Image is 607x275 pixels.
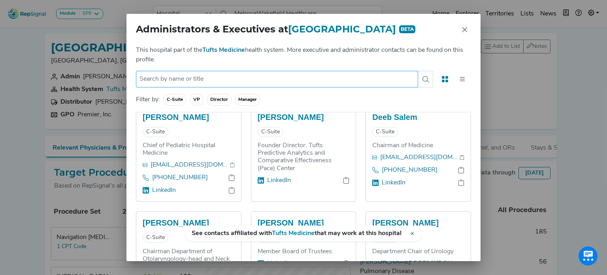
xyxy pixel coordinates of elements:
[136,24,415,35] h2: Administrators & Executives at
[272,230,315,237] span: Tufts Medicine
[152,186,176,195] a: LinkedIn
[258,112,350,122] h5: [PERSON_NAME]
[372,248,464,256] h6: Department Chair of Urology
[380,259,460,268] a: [EMAIL_ADDRESS][DOMAIN_NAME]
[372,112,464,122] h5: Deeb Salem
[372,218,464,228] h5: [PERSON_NAME]
[267,259,291,268] a: LinkedIn
[192,229,402,238] span: See contacts affiliated with that may work at this hospital
[382,178,405,188] a: LinkedIn
[136,95,160,104] label: Filter by:
[136,46,468,64] p: This hospital part of the health system. More executive and administrator contacts can be found o...
[258,127,283,137] span: C-Suite
[382,165,437,175] a: [PHONE_NUMBER]
[258,248,350,256] h6: Member Board of Trustees
[235,94,260,106] span: Manager
[202,47,245,53] a: Tufts Medicine
[151,160,230,170] a: [EMAIL_ADDRESS][DOMAIN_NAME]
[288,23,396,35] span: [GEOGRAPHIC_DATA]
[267,176,291,185] a: LinkedIn
[163,94,187,106] span: C-Suite
[258,218,350,228] h5: [PERSON_NAME]
[372,142,464,150] h6: Chairman of Medicine
[258,142,350,173] h6: Founder Director, Tufts Predictive Analytics and Comparative Effectiveness (Pace) Center
[152,173,208,182] a: [PHONE_NUMBER]
[143,127,168,137] span: C-Suite
[399,25,415,33] span: BETA
[143,233,168,243] span: C-Suite
[190,94,204,106] span: VP
[458,23,471,36] button: Close
[372,127,398,137] span: C-Suite
[143,218,235,228] h5: [PERSON_NAME]
[207,94,232,106] span: Director
[380,153,460,162] a: [EMAIL_ADDRESS][DOMAIN_NAME]
[136,71,418,87] input: Search by name or title
[143,112,235,122] h5: [PERSON_NAME]
[143,248,235,271] h6: Chairman Department of Otolaryngology-head and Neck Surgery
[185,226,422,241] button: See contacts affiliated withTufts Medicinethat may work at this hospital
[143,142,235,157] h6: Chief of Pediatric Hospital Medicine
